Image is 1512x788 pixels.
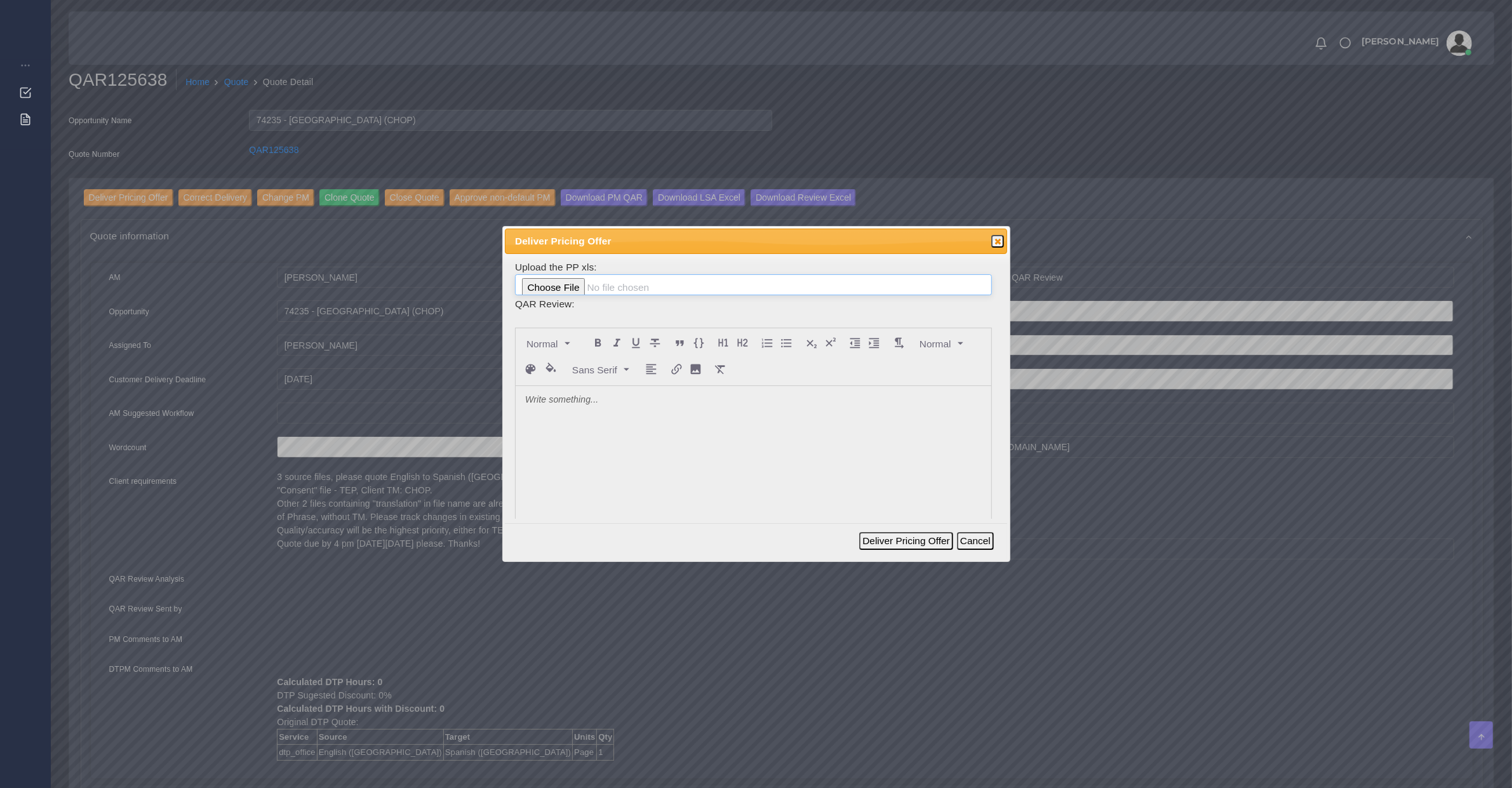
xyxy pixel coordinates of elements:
[514,259,993,297] td: Upload the PP xls:
[957,532,994,550] button: Cancel
[514,296,993,312] td: QAR Review:
[991,235,1004,248] button: Close
[859,532,953,550] button: Deliver Pricing Offer
[515,234,949,248] span: Deliver Pricing Offer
